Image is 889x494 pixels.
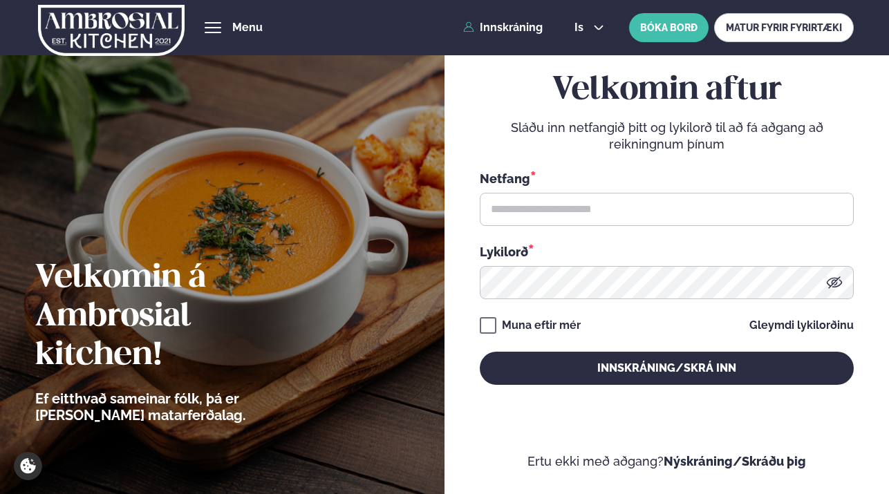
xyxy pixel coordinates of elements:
[563,22,615,33] button: is
[14,452,42,480] a: Cookie settings
[480,169,854,187] div: Netfang
[480,453,854,470] p: Ertu ekki með aðgang?
[480,243,854,260] div: Lykilorð
[463,21,543,34] a: Innskráning
[664,454,806,468] a: Nýskráning/Skráðu þig
[714,13,854,42] a: MATUR FYRIR FYRIRTÆKI
[205,19,221,36] button: hamburger
[480,71,854,110] h2: Velkomin aftur
[749,320,854,331] a: Gleymdi lykilorðinu
[480,352,854,385] button: Innskráning/Skrá inn
[480,120,854,153] p: Sláðu inn netfangið þitt og lykilorð til að fá aðgang að reikningnum þínum
[35,390,322,424] p: Ef eitthvað sameinar fólk, þá er [PERSON_NAME] matarferðalag.
[574,22,588,33] span: is
[629,13,709,42] button: BÓKA BORÐ
[38,2,185,59] img: logo
[35,259,322,375] h2: Velkomin á Ambrosial kitchen!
